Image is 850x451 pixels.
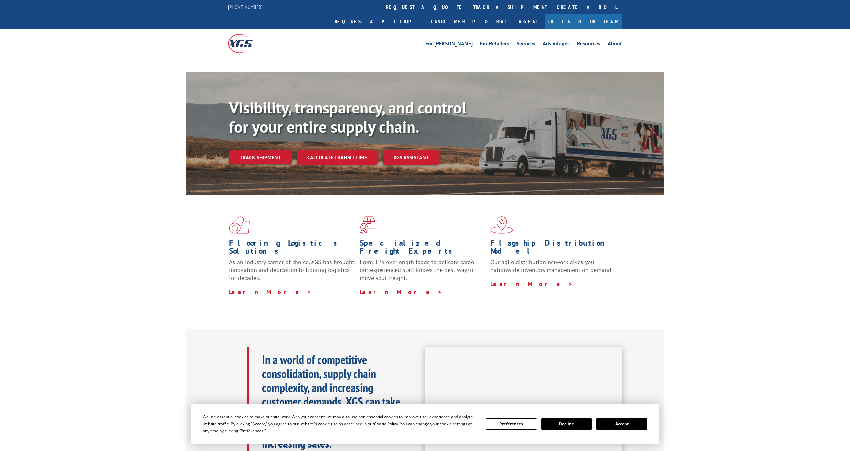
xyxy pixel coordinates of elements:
button: Accept [596,418,647,430]
a: Learn More > [360,288,442,296]
a: XGS ASSISTANT [383,150,440,165]
button: Preferences [486,418,537,430]
button: Decline [541,418,592,430]
b: Visibility, transparency, and control for your entire supply chain. [229,97,466,137]
span: Our agile distribution network gives you nationwide inventory management on demand. [490,258,613,274]
h1: Specialized Freight Experts [360,239,485,258]
a: Customer Portal [426,14,512,29]
a: [PHONE_NUMBER] [228,4,263,10]
img: xgs-icon-flagship-distribution-model-red [490,216,513,234]
a: Learn More > [229,288,312,296]
h1: Flooring Logistics Solutions [229,239,355,258]
div: Cookie Consent Prompt [191,404,659,444]
a: Join Our Team [545,14,622,29]
a: Advantages [543,41,570,48]
a: Request a pickup [330,14,426,29]
h1: Flagship Distribution Model [490,239,616,258]
div: We use essential cookies to make our site work. With your consent, we may also use non-essential ... [203,413,477,434]
a: Learn More > [490,280,573,288]
p: From 123 overlength loads to delicate cargo, our experienced staff knows the best way to move you... [360,258,485,288]
a: Calculate transit time [297,150,378,165]
a: For Retailers [480,41,509,48]
span: As an industry carrier of choice, XGS has brought innovation and dedication to flooring logistics... [229,258,354,282]
a: For [PERSON_NAME] [425,41,473,48]
img: xgs-icon-total-supply-chain-intelligence-red [229,216,250,234]
a: About [608,41,622,48]
b: In a world of competitive consolidation, supply chain complexity, and increasing customer demands... [262,352,400,451]
a: Services [517,41,535,48]
span: Cookie Policy [374,421,398,427]
a: Agent [512,14,545,29]
img: xgs-icon-focused-on-flooring-red [360,216,375,234]
a: Track shipment [229,150,292,164]
span: Preferences [241,428,263,434]
a: Resources [577,41,600,48]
